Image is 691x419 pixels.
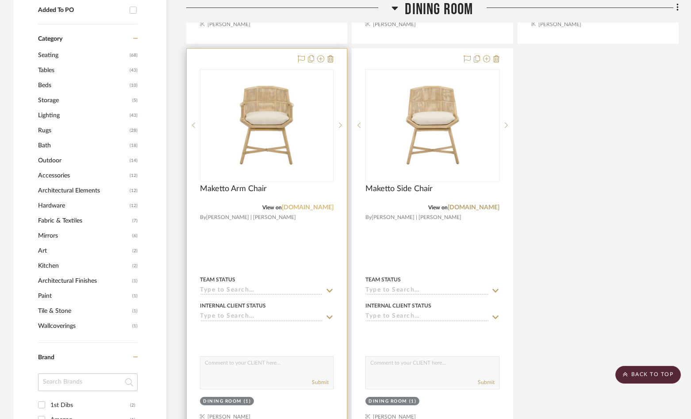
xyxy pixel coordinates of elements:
[132,289,138,303] span: (1)
[200,287,323,295] input: Type to Search…
[206,213,296,222] span: [PERSON_NAME] | [PERSON_NAME]
[130,154,138,168] span: (14)
[38,273,130,288] span: Architectural Finishes
[132,244,138,258] span: (2)
[262,205,282,210] span: View on
[365,213,372,222] span: By
[132,214,138,228] span: (7)
[130,398,135,412] div: (2)
[203,398,242,405] div: Dining Room
[132,304,138,318] span: (1)
[38,228,130,243] span: Mirrors
[372,213,461,222] span: [PERSON_NAME] | [PERSON_NAME]
[428,205,448,210] span: View on
[38,354,54,361] span: Brand
[38,48,127,63] span: Seating
[38,123,127,138] span: Rugs
[38,183,127,198] span: Architectural Elements
[50,398,130,412] div: 1st Dibs
[132,93,138,108] span: (5)
[200,213,206,222] span: By
[365,313,488,321] input: Type to Search…
[365,287,488,295] input: Type to Search…
[132,274,138,288] span: (1)
[130,169,138,183] span: (12)
[130,138,138,153] span: (18)
[282,204,334,211] a: [DOMAIN_NAME]
[366,86,498,164] img: Maketto Side Chair
[409,398,417,405] div: (1)
[38,35,62,43] span: Category
[130,63,138,77] span: (43)
[365,302,431,310] div: Internal Client Status
[448,204,499,211] a: [DOMAIN_NAME]
[130,199,138,213] span: (12)
[244,398,251,405] div: (1)
[38,93,130,108] span: Storage
[369,398,407,405] div: Dining Room
[200,184,267,194] span: Maketto Arm Chair
[365,184,433,194] span: Maketto Side Chair
[130,123,138,138] span: (28)
[38,304,130,319] span: Tile & Stone
[132,229,138,243] span: (6)
[366,69,499,181] div: 0
[200,313,323,321] input: Type to Search…
[201,86,333,164] img: Maketto Arm Chair
[130,78,138,92] span: (10)
[130,184,138,198] span: (12)
[38,153,127,168] span: Outdoor
[200,276,235,284] div: Team Status
[38,243,130,258] span: Art
[130,108,138,123] span: (43)
[38,213,130,228] span: Fabric & Textiles
[478,378,495,386] button: Submit
[38,108,127,123] span: Lighting
[38,63,127,78] span: Tables
[38,168,127,183] span: Accessories
[38,198,127,213] span: Hardware
[132,259,138,273] span: (2)
[38,258,130,273] span: Kitchen
[130,48,138,62] span: (68)
[312,378,329,386] button: Submit
[615,366,681,384] scroll-to-top-button: BACK TO TOP
[38,7,125,14] div: Added To PO
[38,138,127,153] span: Bath
[365,276,401,284] div: Team Status
[38,78,127,93] span: Beds
[38,288,130,304] span: Paint
[200,302,266,310] div: Internal Client Status
[200,69,333,181] div: 0
[38,373,138,391] input: Search Brands
[38,319,130,334] span: Wallcoverings
[132,319,138,333] span: (1)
